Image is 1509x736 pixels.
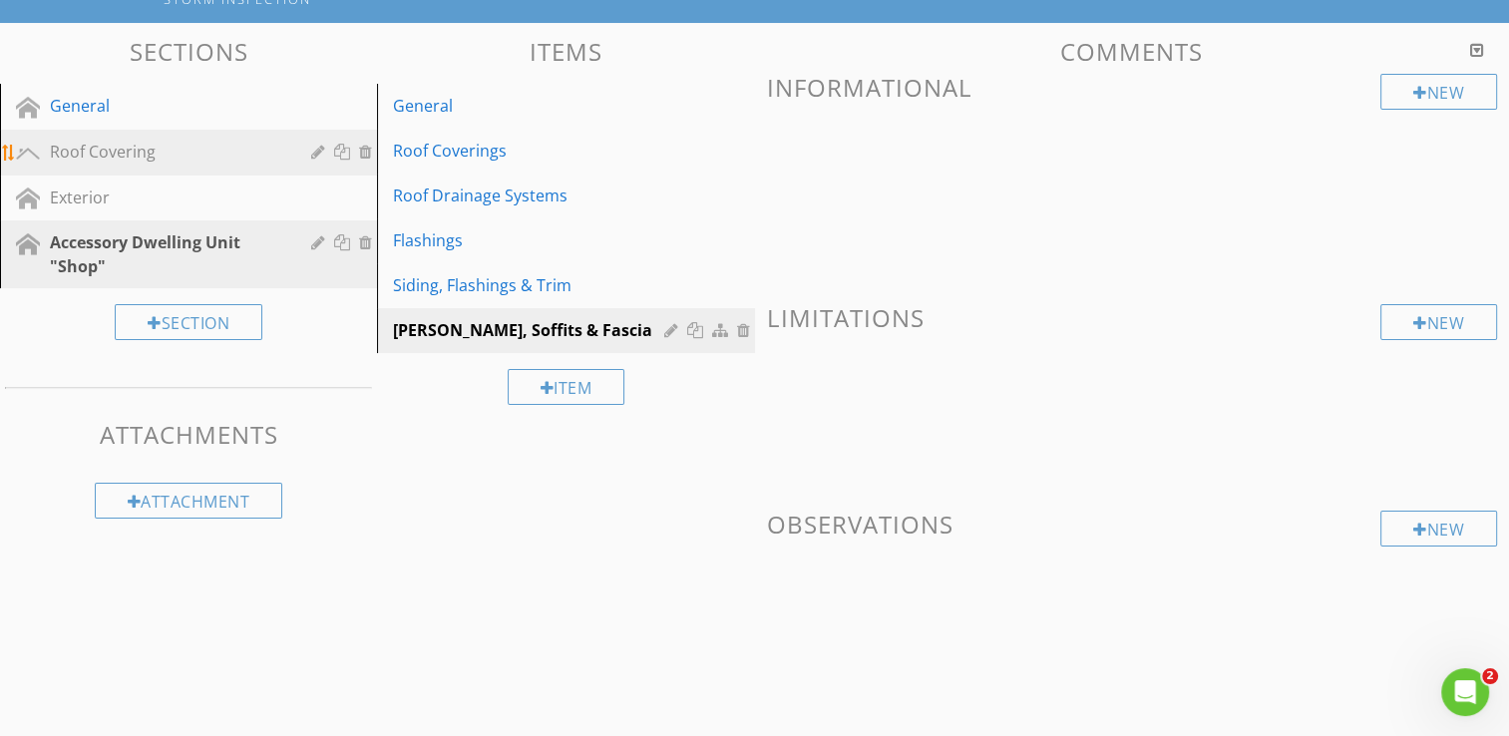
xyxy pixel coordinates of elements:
[393,228,669,252] div: Flashings
[767,511,1498,538] h3: Observations
[1380,304,1497,340] div: New
[508,369,625,405] div: Item
[393,318,669,342] div: [PERSON_NAME], Soffits & Fascia
[50,140,282,164] div: Roof Covering
[377,38,754,65] h3: Items
[767,38,1498,65] h3: Comments
[393,94,669,118] div: General
[1482,668,1498,684] span: 2
[1441,668,1489,716] iframe: Intercom live chat
[393,184,669,207] div: Roof Drainage Systems
[393,273,669,297] div: Siding, Flashings & Trim
[393,139,669,163] div: Roof Coverings
[115,304,262,340] div: Section
[50,94,282,118] div: General
[767,304,1498,331] h3: Limitations
[767,74,1498,101] h3: Informational
[50,230,282,278] div: Accessory Dwelling Unit "Shop"
[95,483,283,519] div: Attachment
[1380,74,1497,110] div: New
[50,185,282,209] div: Exterior
[1380,511,1497,547] div: New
